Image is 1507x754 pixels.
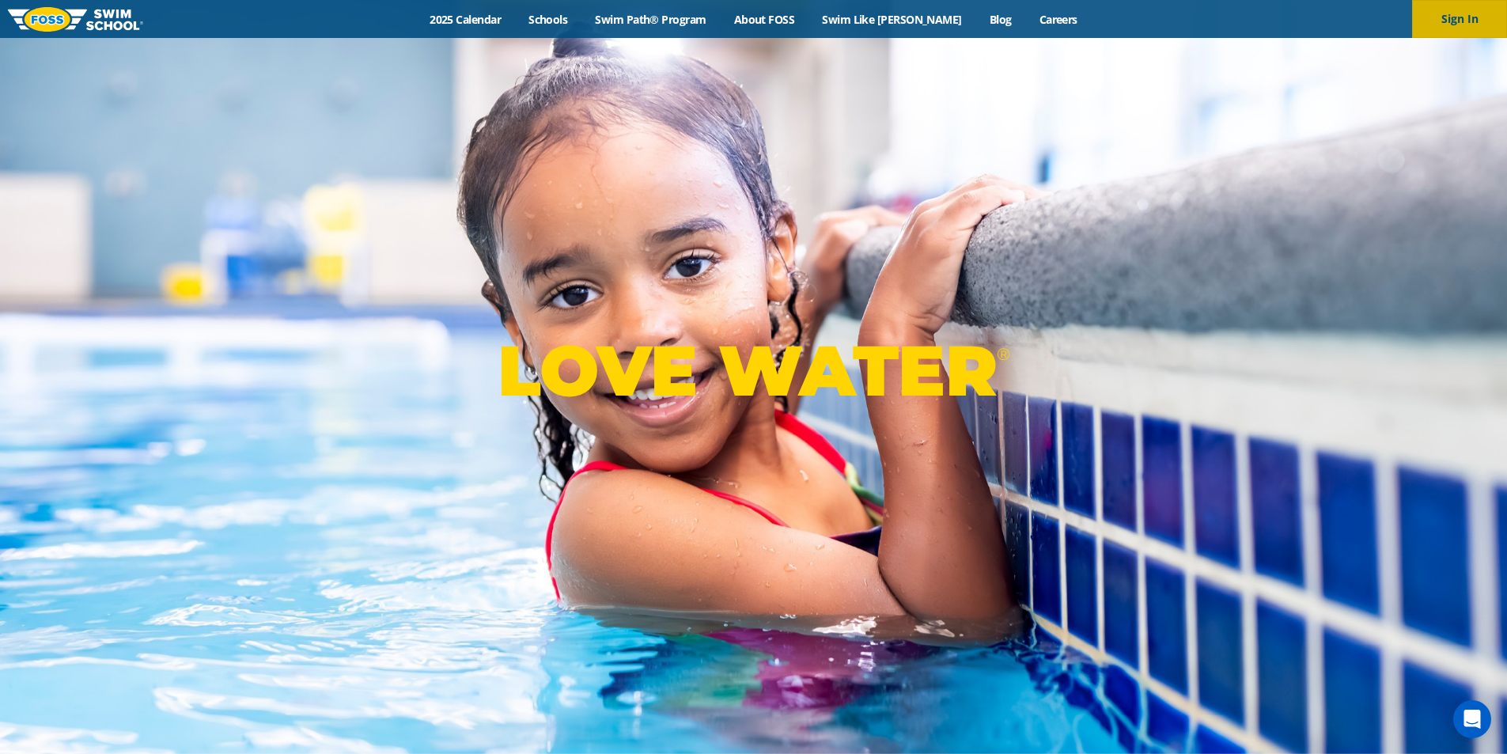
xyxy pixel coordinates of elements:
[581,12,720,27] a: Swim Path® Program
[515,12,581,27] a: Schools
[1025,12,1091,27] a: Careers
[8,7,143,32] img: FOSS Swim School Logo
[975,12,1025,27] a: Blog
[997,344,1009,364] sup: ®
[720,12,808,27] a: About FOSS
[416,12,515,27] a: 2025 Calendar
[498,328,1009,413] p: LOVE WATER
[1453,700,1491,738] div: Open Intercom Messenger
[808,12,976,27] a: Swim Like [PERSON_NAME]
